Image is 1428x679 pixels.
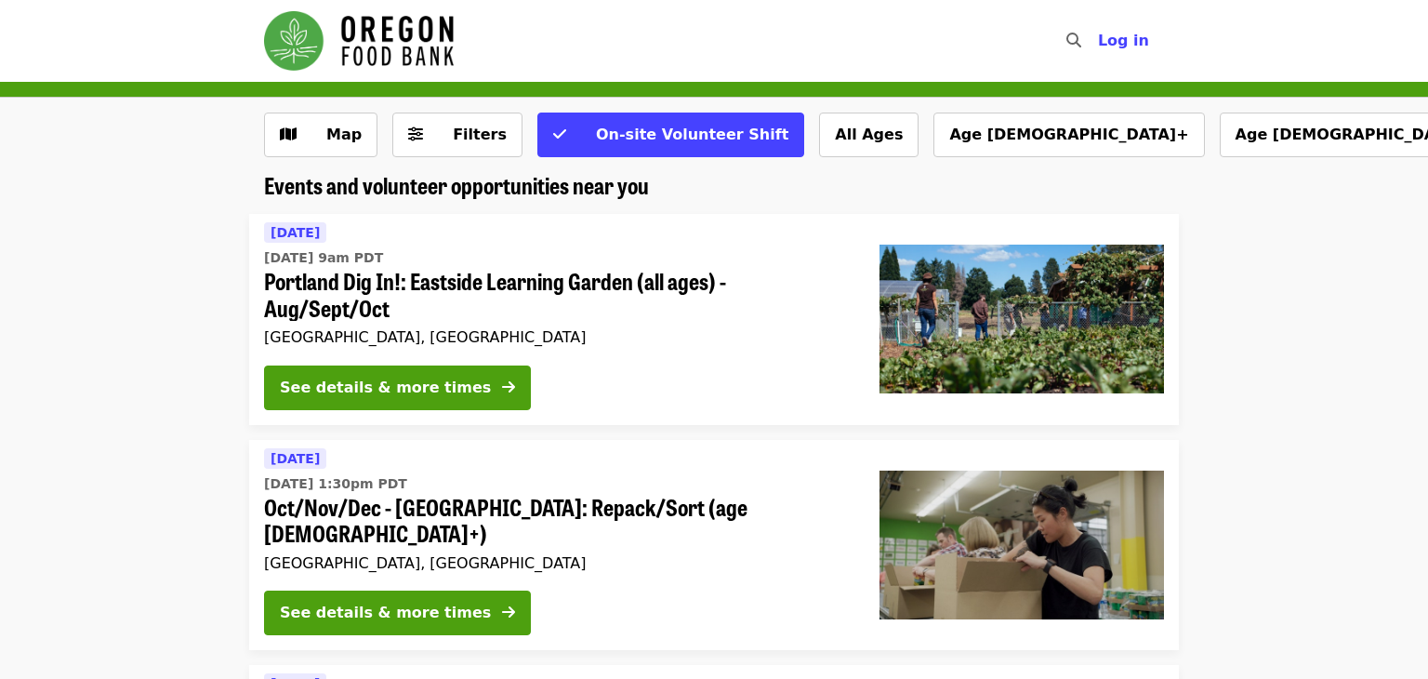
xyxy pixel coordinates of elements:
span: Log in [1098,32,1149,49]
span: Map [326,126,362,143]
span: Filters [453,126,507,143]
button: Log in [1083,22,1164,60]
i: arrow-right icon [502,379,515,396]
img: Oct/Nov/Dec - Portland: Repack/Sort (age 8+) organized by Oregon Food Bank [879,471,1164,619]
img: Portland Dig In!: Eastside Learning Garden (all ages) - Aug/Sept/Oct organized by Oregon Food Bank [879,245,1164,393]
button: See details & more times [264,366,531,410]
i: check icon [553,126,566,143]
input: Search [1092,19,1107,63]
span: On-site Volunteer Shift [596,126,788,143]
span: Events and volunteer opportunities near you [264,168,649,201]
time: [DATE] 9am PDT [264,248,383,268]
button: Age [DEMOGRAPHIC_DATA]+ [933,113,1204,157]
div: See details & more times [280,602,491,624]
button: All Ages [819,113,919,157]
i: map icon [280,126,297,143]
a: See details for "Oct/Nov/Dec - Portland: Repack/Sort (age 8+)" [249,440,1179,651]
button: Filters (0 selected) [392,113,522,157]
span: [DATE] [271,451,320,466]
time: [DATE] 1:30pm PDT [264,474,407,494]
i: sliders-h icon [408,126,423,143]
span: Portland Dig In!: Eastside Learning Garden (all ages) - Aug/Sept/Oct [264,268,850,322]
i: arrow-right icon [502,604,515,621]
a: See details for "Portland Dig In!: Eastside Learning Garden (all ages) - Aug/Sept/Oct" [249,214,1179,425]
i: search icon [1066,32,1081,49]
span: [DATE] [271,225,320,240]
button: See details & more times [264,591,531,635]
button: On-site Volunteer Shift [537,113,804,157]
img: Oregon Food Bank - Home [264,11,454,71]
span: Oct/Nov/Dec - [GEOGRAPHIC_DATA]: Repack/Sort (age [DEMOGRAPHIC_DATA]+) [264,494,850,548]
div: See details & more times [280,377,491,399]
button: Show map view [264,113,377,157]
div: [GEOGRAPHIC_DATA], [GEOGRAPHIC_DATA] [264,328,850,346]
div: [GEOGRAPHIC_DATA], [GEOGRAPHIC_DATA] [264,554,850,572]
